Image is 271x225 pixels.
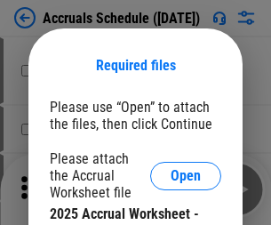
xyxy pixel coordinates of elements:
div: Required files [50,57,221,74]
button: Open [150,162,221,190]
div: Please use “Open” to attach the files, then click Continue [50,99,221,133]
div: Please attach the Accrual Worksheet file [50,150,150,201]
span: Open [171,169,201,183]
